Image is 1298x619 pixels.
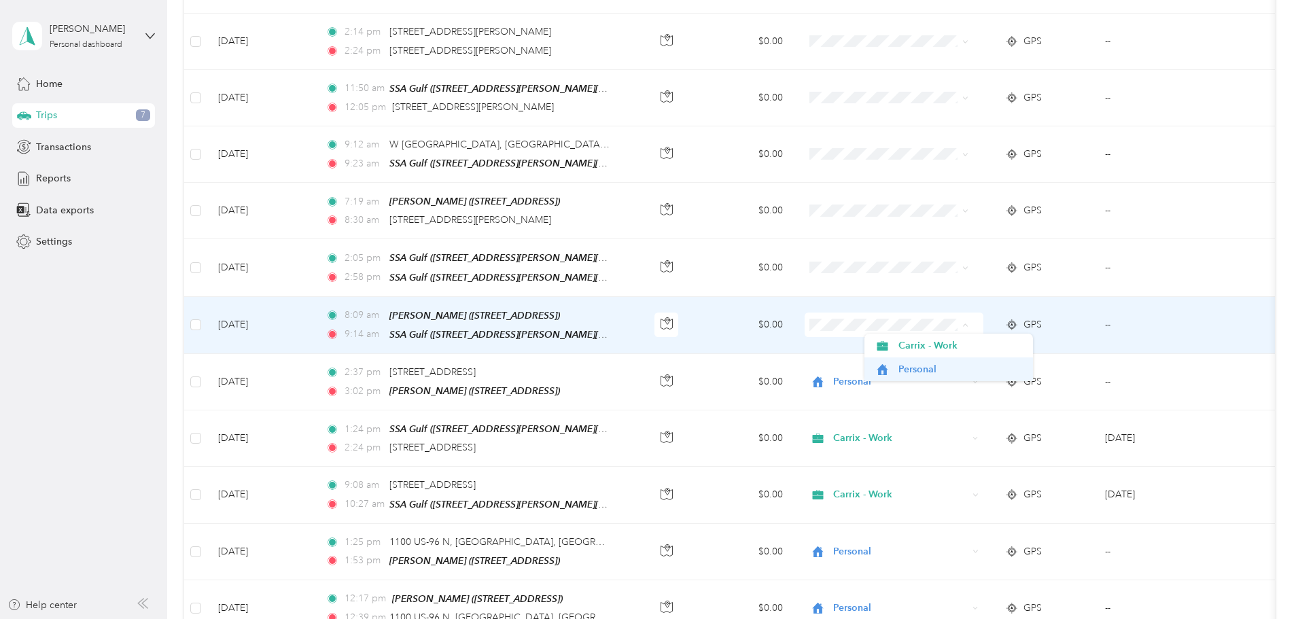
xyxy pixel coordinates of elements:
span: Carrix - Work [898,338,1024,353]
span: Reports [36,171,71,185]
span: 8:09 am [345,308,383,323]
span: SSA Gulf ([STREET_ADDRESS][PERSON_NAME][PERSON_NAME][US_STATE]) [389,252,722,264]
span: [PERSON_NAME] ([STREET_ADDRESS]) [389,555,560,566]
span: GPS [1023,260,1042,275]
span: Personal [833,374,968,389]
span: [STREET_ADDRESS][PERSON_NAME] [392,101,554,113]
span: 9:23 am [345,156,383,171]
td: $0.00 [694,239,794,296]
span: Carrix - Work [833,431,968,446]
span: [PERSON_NAME] ([STREET_ADDRESS]) [389,310,560,321]
span: SSA Gulf ([STREET_ADDRESS][PERSON_NAME][PERSON_NAME][US_STATE]) [389,83,722,94]
td: Sep 2025 [1094,467,1225,523]
span: 9:14 am [345,327,383,342]
td: -- [1094,183,1225,239]
button: Help center [7,598,77,612]
span: Personal [898,362,1024,376]
span: 8:30 am [345,213,383,228]
span: 2:37 pm [345,365,383,380]
span: 9:12 am [345,137,383,152]
td: Sep 2025 [1094,410,1225,467]
span: GPS [1023,431,1042,446]
td: -- [1094,354,1225,410]
span: 7:19 am [345,194,383,209]
span: [PERSON_NAME] ([STREET_ADDRESS]) [389,196,560,207]
td: [DATE] [207,14,315,69]
span: GPS [1023,90,1042,105]
span: GPS [1023,374,1042,389]
span: SSA Gulf ([STREET_ADDRESS][PERSON_NAME][PERSON_NAME][US_STATE]) [389,423,722,435]
td: [DATE] [207,410,315,467]
span: Data exports [36,203,94,217]
td: -- [1094,524,1225,580]
td: $0.00 [694,70,794,126]
span: 2:05 pm [345,251,383,266]
td: [DATE] [207,467,315,523]
td: [DATE] [207,239,315,296]
div: Personal dashboard [50,41,122,49]
span: Home [36,77,63,91]
span: Trips [36,108,57,122]
span: 1:53 pm [345,553,383,568]
span: Carrix - Work [833,487,968,502]
span: GPS [1023,601,1042,616]
span: GPS [1023,317,1042,332]
td: [DATE] [207,297,315,354]
span: GPS [1023,487,1042,502]
td: $0.00 [694,524,794,580]
td: $0.00 [694,297,794,354]
span: 1100 US-96 N, [GEOGRAPHIC_DATA], [GEOGRAPHIC_DATA] [389,536,656,548]
td: -- [1094,126,1225,183]
span: 9:08 am [345,478,383,493]
span: 12:05 pm [345,100,386,115]
span: 2:58 pm [345,270,383,285]
span: Transactions [36,140,91,154]
span: GPS [1023,34,1042,49]
span: 2:24 pm [345,43,383,58]
span: 1:25 pm [345,535,383,550]
td: $0.00 [694,354,794,410]
span: 11:50 am [345,81,383,96]
span: SSA Gulf ([STREET_ADDRESS][PERSON_NAME][PERSON_NAME][US_STATE]) [389,158,722,169]
span: SSA Gulf ([STREET_ADDRESS][PERSON_NAME][PERSON_NAME][US_STATE]) [389,329,722,340]
td: -- [1094,297,1225,354]
span: [PERSON_NAME] ([STREET_ADDRESS]) [389,385,560,396]
span: [STREET_ADDRESS][PERSON_NAME] [389,26,551,37]
span: 2:14 pm [345,24,383,39]
span: [STREET_ADDRESS] [389,366,476,378]
span: [STREET_ADDRESS] [389,442,476,453]
span: 1:24 pm [345,422,383,437]
td: $0.00 [694,410,794,467]
span: [PERSON_NAME] ([STREET_ADDRESS]) [392,593,563,604]
td: -- [1094,239,1225,296]
span: 10:27 am [345,497,383,512]
span: 2:24 pm [345,440,383,455]
span: SSA Gulf ([STREET_ADDRESS][PERSON_NAME][PERSON_NAME][US_STATE]) [389,272,722,283]
span: 7 [136,109,150,122]
td: [DATE] [207,183,315,239]
span: SSA Gulf ([STREET_ADDRESS][PERSON_NAME][PERSON_NAME][US_STATE]) [389,499,722,510]
td: -- [1094,70,1225,126]
td: $0.00 [694,183,794,239]
div: [PERSON_NAME] [50,22,135,36]
td: [DATE] [207,70,315,126]
span: W [GEOGRAPHIC_DATA], [GEOGRAPHIC_DATA][PERSON_NAME], [GEOGRAPHIC_DATA] [389,139,782,150]
span: GPS [1023,544,1042,559]
span: [STREET_ADDRESS] [389,479,476,491]
span: Personal [833,544,968,559]
td: $0.00 [694,14,794,69]
span: [STREET_ADDRESS][PERSON_NAME] [389,214,551,226]
td: [DATE] [207,524,315,580]
span: 12:17 pm [345,591,386,606]
span: GPS [1023,147,1042,162]
td: [DATE] [207,126,315,183]
td: [DATE] [207,354,315,410]
span: Settings [36,234,72,249]
td: -- [1094,14,1225,69]
span: [STREET_ADDRESS][PERSON_NAME] [389,45,551,56]
span: GPS [1023,203,1042,218]
span: Personal [833,601,968,616]
span: 3:02 pm [345,384,383,399]
td: $0.00 [694,126,794,183]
